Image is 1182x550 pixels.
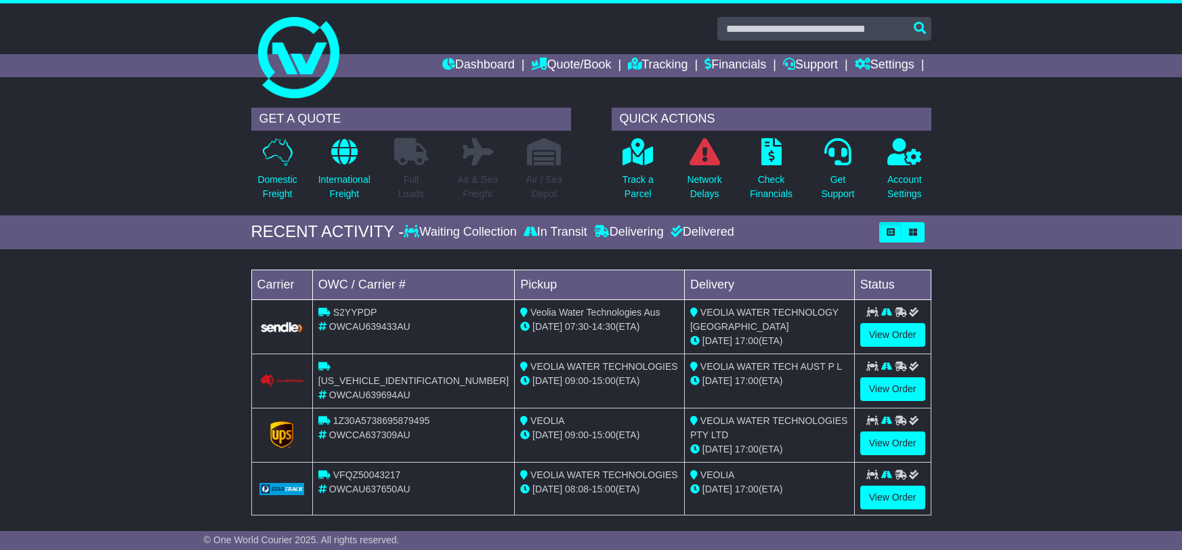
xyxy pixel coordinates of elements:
span: 09:00 [565,429,589,440]
span: [DATE] [532,375,562,386]
span: 17:00 [735,484,759,494]
span: VEOLIA WATER TECHNOLOGY [GEOGRAPHIC_DATA] [690,307,839,332]
p: Air / Sea Depot [526,173,563,201]
td: OWC / Carrier # [312,270,514,299]
div: (ETA) [690,374,849,388]
td: Delivery [684,270,854,299]
span: 17:00 [735,375,759,386]
div: In Transit [520,225,591,240]
div: QUICK ACTIONS [612,108,931,131]
div: RECENT ACTIVITY - [251,222,404,242]
span: 15:00 [592,375,616,386]
a: Track aParcel [622,137,654,209]
span: S2YYPDP [333,307,377,318]
span: © One World Courier 2025. All rights reserved. [204,534,400,545]
span: VFQZ50043217 [333,469,401,480]
span: [DATE] [532,484,562,494]
div: (ETA) [690,442,849,457]
span: 07:30 [565,321,589,332]
span: VEOLIA WATER TECHNOLOGIES [530,361,678,372]
span: 17:00 [735,335,759,346]
div: - (ETA) [520,482,679,496]
a: Support [783,54,838,77]
span: OWCCA637309AU [329,429,410,440]
a: NetworkDelays [686,137,722,209]
span: 17:00 [735,444,759,454]
span: OWCAU637650AU [329,484,410,494]
a: View Order [860,431,925,455]
img: GetCarrierServiceLogo [270,421,293,448]
span: [DATE] [702,335,732,346]
img: GetCarrierServiceLogo [259,321,304,333]
a: GetSupport [820,137,855,209]
a: Quote/Book [531,54,611,77]
a: AccountSettings [887,137,923,209]
td: Status [854,270,931,299]
p: Account Settings [887,173,922,201]
div: (ETA) [690,482,849,496]
p: Domestic Freight [257,173,297,201]
div: - (ETA) [520,320,679,334]
p: International Freight [318,173,371,201]
a: Dashboard [442,54,515,77]
div: - (ETA) [520,428,679,442]
td: Carrier [251,270,312,299]
div: (ETA) [690,334,849,348]
span: VEOLIA WATER TECHNOLOGIES PTY LTD [690,415,847,440]
span: 14:30 [592,321,616,332]
span: [US_VEHICLE_IDENTIFICATION_NUMBER] [318,375,509,386]
a: Financials [704,54,766,77]
span: [DATE] [532,429,562,440]
img: Couriers_Please.png [259,374,304,388]
p: Network Delays [687,173,721,201]
a: DomesticFreight [257,137,297,209]
span: Veolia Water Technologies Aus [530,307,660,318]
p: Full Loads [394,173,428,201]
a: View Order [860,323,925,347]
span: 15:00 [592,429,616,440]
a: Settings [855,54,914,77]
span: VEOLIA [700,469,735,480]
a: View Order [860,377,925,401]
span: VEOLIA [530,415,565,426]
p: Get Support [821,173,854,201]
a: View Order [860,486,925,509]
p: Check Financials [750,173,793,201]
span: [DATE] [702,484,732,494]
span: OWCAU639433AU [329,321,410,332]
p: Air & Sea Freight [458,173,498,201]
div: Delivered [667,225,734,240]
img: GetCarrierServiceLogo [259,483,304,495]
a: Tracking [628,54,688,77]
span: OWCAU639694AU [329,389,410,400]
span: VEOLIA WATER TECHNOLOGIES [530,469,678,480]
a: InternationalFreight [318,137,371,209]
span: VEOLIA WATER TECH AUST P L [700,361,842,372]
span: [DATE] [702,375,732,386]
div: GET A QUOTE [251,108,571,131]
div: Delivering [591,225,667,240]
span: 1Z30A5738695879495 [333,415,429,426]
div: - (ETA) [520,374,679,388]
span: 09:00 [565,375,589,386]
span: [DATE] [532,321,562,332]
td: Pickup [515,270,685,299]
span: 08:08 [565,484,589,494]
span: [DATE] [702,444,732,454]
p: Track a Parcel [622,173,654,201]
a: CheckFinancials [749,137,793,209]
span: 15:00 [592,484,616,494]
div: Waiting Collection [404,225,520,240]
